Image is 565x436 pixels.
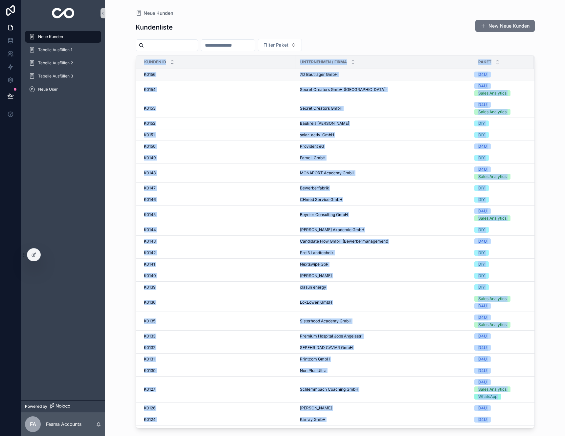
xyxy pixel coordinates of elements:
span: Preiß Landtechnik [300,250,334,255]
span: K0147 [144,185,156,191]
a: K0126 [144,405,292,411]
span: K0156 [144,72,155,77]
span: K0139 [144,285,155,290]
a: D4U [474,405,526,411]
a: Powered by [21,400,105,412]
a: FameL GmbH [300,155,470,161]
a: D4U [474,356,526,362]
span: Provident eG [300,144,324,149]
a: Sales AnalyticsD4U [474,296,526,309]
a: DIY [474,227,526,233]
span: Filter Paket [263,42,288,48]
span: Tabelle Ausfüllen 1 [38,47,72,53]
a: K0136 [144,300,292,305]
span: K0152 [144,121,155,126]
span: Baukreis [PERSON_NAME] [300,121,349,126]
div: D4U [478,333,487,339]
span: clasun energy [300,285,326,290]
a: Nextswipe GbR [300,262,470,267]
div: Sales Analytics [478,215,507,221]
span: Nextswipe GbR [300,262,328,267]
a: DIY [474,197,526,203]
a: [PERSON_NAME] [300,273,470,278]
span: Neue Kunden [144,10,173,16]
span: K0144 [144,227,156,232]
a: D4U [474,72,526,77]
a: Candidate Flow GmbH (Bewerbermanagement) [300,239,470,244]
a: Secret Creators GmbH ([GEOGRAPHIC_DATA]) [300,87,470,92]
span: Secret Creators GmbH [300,106,343,111]
img: App logo [52,8,75,18]
a: K0150 [144,144,292,149]
span: Unternehmen / Firma [300,59,347,65]
a: K0148 [144,170,292,176]
div: DIY [478,132,485,138]
a: [PERSON_NAME] [300,405,470,411]
button: Select Button [258,39,302,51]
div: D4U [478,238,487,244]
a: New Neue Kunden [475,20,535,32]
a: DIY [474,132,526,138]
a: K0127 [144,387,292,392]
a: D4USales Analytics [474,166,526,180]
span: K0133 [144,334,155,339]
span: solar-activ-GmbH [300,132,334,138]
span: K0143 [144,239,156,244]
span: K0136 [144,300,155,305]
a: K0141 [144,262,292,267]
span: K0141 [144,262,155,267]
span: K0135 [144,318,155,324]
span: Neue User [38,87,58,92]
a: K0146 [144,197,292,202]
a: DIY [474,155,526,161]
a: Sisterhood Academy GmbH [300,318,470,324]
span: [PERSON_NAME] [300,405,332,411]
a: K0140 [144,273,292,278]
span: Karray GmbH [300,417,326,422]
span: Bewerberfabrik [300,185,329,191]
a: K0139 [144,285,292,290]
span: LokLöwen GmbH [300,300,332,305]
a: Provident eG [300,144,470,149]
a: K0130 [144,368,292,373]
a: K0156 [144,72,292,77]
a: K0143 [144,239,292,244]
a: K0151 [144,132,292,138]
div: Sales Analytics [478,296,507,302]
div: Sales Analytics [478,386,507,392]
a: DIY [474,261,526,267]
div: DIY [478,185,485,191]
a: K0135 [144,318,292,324]
a: D4U [474,143,526,149]
a: K0142 [144,250,292,255]
div: D4U [478,102,487,108]
div: DIY [478,227,485,233]
span: Beyeler Consulting GmbH [300,212,348,217]
p: Fesma Accounts [46,421,81,427]
div: D4U [478,315,487,320]
a: K0132 [144,345,292,350]
div: D4U [478,345,487,351]
a: K0153 [144,106,292,111]
div: DIY [478,120,485,126]
div: Sales Analytics [478,174,507,180]
span: Premium Hospital Jobs Angelastri [300,334,363,339]
span: Powered by [25,404,47,409]
span: 7D Bauträger GmbH [300,72,338,77]
div: D4U [478,83,487,89]
a: Secret Creators GmbH [300,106,470,111]
div: DIY [478,250,485,256]
span: Kunden ID [144,59,166,65]
span: Neue Kunden [38,34,63,39]
span: K0130 [144,368,156,373]
span: K0145 [144,212,156,217]
span: K0153 [144,106,155,111]
span: K0131 [144,357,155,362]
a: SEPEHR DAD CAVIAR GmbH [300,345,470,350]
div: scrollable content [21,26,105,104]
span: Schlemmbach Coaching GmbH [300,387,358,392]
div: D4U [478,405,487,411]
span: Secret Creators GmbH ([GEOGRAPHIC_DATA]) [300,87,387,92]
a: DIY [474,273,526,279]
a: D4U [474,368,526,374]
